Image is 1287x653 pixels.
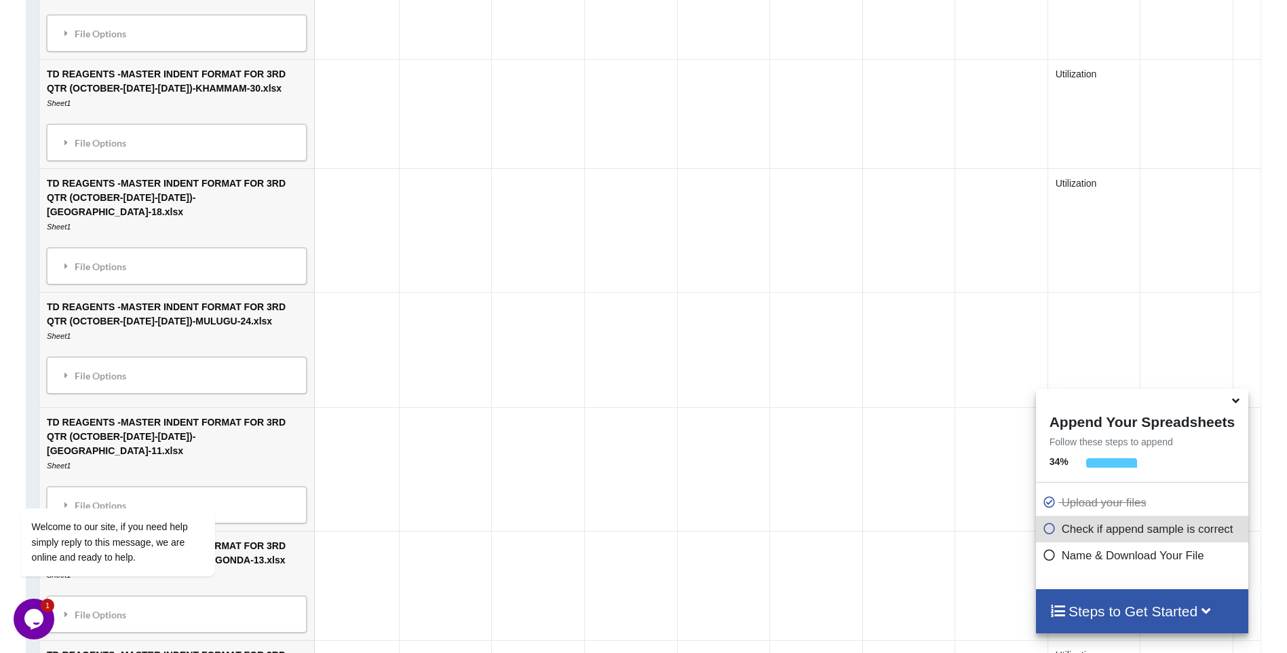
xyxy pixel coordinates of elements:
td: TD REAGENTS -MASTER INDENT FORMAT FOR 3RD QTR (OCTOBER-[DATE]-[DATE])-[GEOGRAPHIC_DATA]-18.xlsx [39,168,314,292]
i: Sheet1 [47,99,71,107]
div: File Options [51,361,303,390]
td: TD REAGENTS -MASTER INDENT FORMAT FOR 3RD QTR (OCTOBER-[DATE]-[DATE])-KHAMMAM-30.xlsx [39,59,314,168]
h4: Steps to Get Started [1050,603,1235,620]
i: Sheet1 [47,223,71,231]
iframe: chat widget [14,386,258,592]
b: 34 % [1050,456,1069,467]
td: Utilization [1048,59,1140,168]
p: Check if append sample is correct [1043,521,1245,538]
i: Sheet1 [47,332,71,340]
h4: Append Your Spreadsheets [1036,410,1248,430]
p: Name & Download Your File [1043,547,1245,564]
div: File Options [51,19,303,48]
td: Utilization [1048,168,1140,292]
td: TD REAGENTS -MASTER INDENT FORMAT FOR 3RD QTR (OCTOBER-[DATE]-[DATE])-MULUGU-24.xlsx [39,292,314,407]
p: Upload your files [1043,494,1245,511]
div: File Options [51,600,303,629]
p: Follow these steps to append [1036,435,1248,449]
iframe: chat widget [14,599,57,639]
div: File Options [51,128,303,157]
div: File Options [51,252,303,280]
